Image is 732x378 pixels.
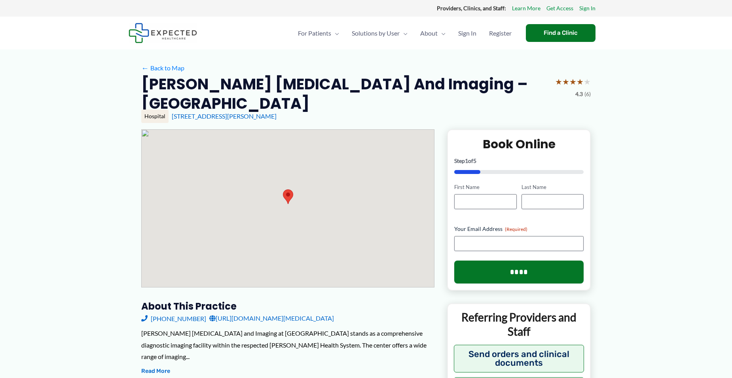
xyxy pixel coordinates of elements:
button: Read More [141,367,170,376]
span: Menu Toggle [400,19,408,47]
span: 1 [465,157,468,164]
img: Expected Healthcare Logo - side, dark font, small [129,23,197,43]
label: Your Email Address [454,225,584,233]
a: Find a Clinic [526,24,595,42]
button: Send orders and clinical documents [454,345,584,372]
span: Solutions by User [352,19,400,47]
span: About [420,19,438,47]
a: [URL][DOMAIN_NAME][MEDICAL_DATA] [209,312,334,324]
span: ★ [569,74,576,89]
strong: Providers, Clinics, and Staff: [437,5,506,11]
span: (6) [584,89,591,99]
h2: Book Online [454,136,584,152]
span: Menu Toggle [438,19,446,47]
a: Register [483,19,518,47]
a: Get Access [546,3,573,13]
a: Sign In [452,19,483,47]
span: ★ [576,74,584,89]
label: First Name [454,183,516,191]
span: 5 [473,157,476,164]
span: Menu Toggle [331,19,339,47]
span: ★ [555,74,562,89]
a: For PatientsMenu Toggle [292,19,345,47]
a: Solutions by UserMenu Toggle [345,19,414,47]
a: Learn More [512,3,540,13]
div: [PERSON_NAME] [MEDICAL_DATA] and Imaging at [GEOGRAPHIC_DATA] stands as a comprehensive diagnosti... [141,327,434,363]
p: Referring Providers and Staff [454,310,584,339]
a: [STREET_ADDRESS][PERSON_NAME] [172,112,277,120]
h3: About this practice [141,300,434,312]
a: ←Back to Map [141,62,184,74]
span: Register [489,19,512,47]
span: ★ [562,74,569,89]
div: Hospital [141,110,169,123]
a: Sign In [579,3,595,13]
h2: [PERSON_NAME] [MEDICAL_DATA] and Imaging – [GEOGRAPHIC_DATA] [141,74,549,113]
span: ★ [584,74,591,89]
p: Step of [454,158,584,164]
span: (Required) [505,226,527,232]
nav: Primary Site Navigation [292,19,518,47]
a: AboutMenu Toggle [414,19,452,47]
label: Last Name [522,183,584,191]
span: Sign In [458,19,476,47]
span: ← [141,64,149,72]
span: 4.3 [575,89,583,99]
span: For Patients [298,19,331,47]
a: [PHONE_NUMBER] [141,312,206,324]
